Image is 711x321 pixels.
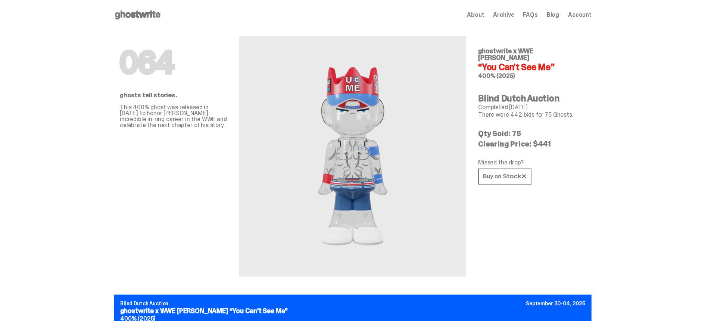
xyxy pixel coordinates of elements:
img: WWE John Cena&ldquo;You Can't See Me&rdquo; [271,54,435,259]
a: About [467,12,484,18]
p: Clearing Price: $441 [478,140,586,148]
span: 400% (2025) [478,72,515,80]
p: This 400% ghost was released in [DATE] to honor [PERSON_NAME] incredible in-ring career in the WW... [120,104,227,128]
a: FAQs [523,12,537,18]
p: ghostwrite x WWE [PERSON_NAME] “You Can't See Me” [120,308,585,314]
h1: 064 [120,48,227,78]
h4: Blind Dutch Auction [478,94,586,103]
p: ghosts tell stories. [120,92,227,98]
span: ghostwrite x WWE [PERSON_NAME] [478,47,533,62]
p: Completed [DATE] [478,104,586,110]
p: There were 442 bids for 75 Ghosts. [478,112,586,118]
a: Blog [547,12,559,18]
a: Archive [493,12,514,18]
p: September 30-04, 2025 [526,301,585,306]
a: Account [568,12,592,18]
p: Missed the drop? [478,160,586,166]
h4: “You Can't See Me” [478,63,586,72]
p: Blind Dutch Auction [120,301,585,306]
p: Qty Sold: 75 [478,130,586,137]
